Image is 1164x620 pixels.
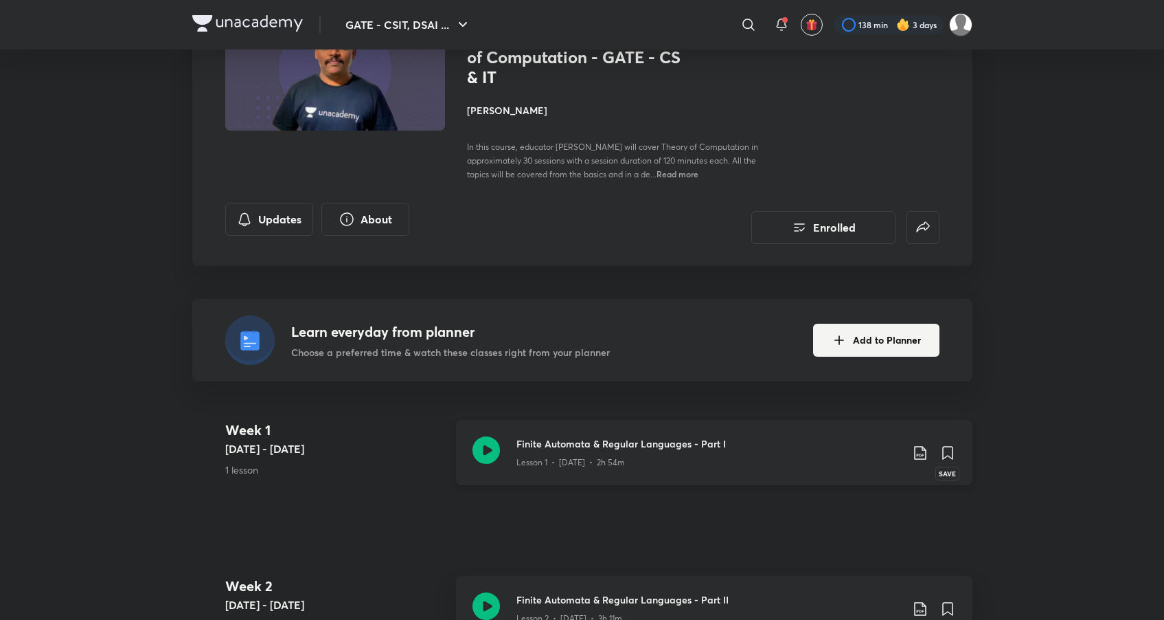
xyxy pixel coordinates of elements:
[896,18,910,32] img: streak
[949,13,972,36] img: Mayank Prakash
[225,441,445,457] h5: [DATE] - [DATE]
[657,168,698,179] span: Read more
[751,211,895,244] button: Enrolled
[225,420,445,441] h4: Week 1
[321,203,409,236] button: About
[192,15,303,35] a: Company Logo
[467,142,758,179] span: In this course, educator [PERSON_NAME] will cover Theory of Computation in approximately 30 sessi...
[467,27,692,87] h1: Complete Course On Theory of Computation - GATE - CS & IT
[222,5,446,132] img: Thumbnail
[806,19,818,31] img: avatar
[935,467,959,480] span: Save
[516,436,901,451] h3: Finite Automata & Regular Languages - Part I
[225,597,445,613] h5: [DATE] - [DATE]
[516,593,901,607] h3: Finite Automata & Regular Languages - Part II
[801,14,823,36] button: avatar
[192,15,303,32] img: Company Logo
[467,103,775,118] h4: [PERSON_NAME]
[225,203,313,236] button: Updates
[291,322,610,342] h4: Learn everyday from planner
[291,345,610,359] p: Choose a preferred time & watch these classes right from your planner
[337,11,479,38] button: GATE - CSIT, DSAI ...
[225,576,445,597] h4: Week 2
[813,324,939,357] button: Add to Planner
[516,456,625,469] p: Lesson 1 • [DATE] • 2h 54m
[225,463,445,477] p: 1 lesson
[456,420,972,502] a: Finite Automata & Regular Languages - Part ILesson 1 • [DATE] • 2h 54mSave
[906,211,939,244] button: false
